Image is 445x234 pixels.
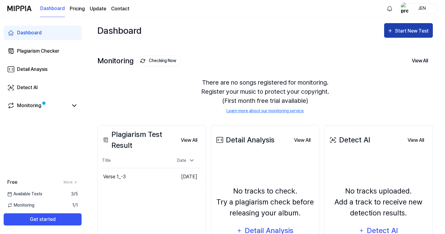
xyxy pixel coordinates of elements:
[386,5,393,12] img: 알림
[175,155,197,166] div: Date
[215,186,316,218] div: No tracks to check. Try a plagiarism check before releasing your album.
[328,186,429,218] div: No tracks uploaded. Add a track to receive new detection results.
[4,80,82,95] a: Detect AI
[4,62,82,77] a: Detail Anaysis
[407,54,433,67] button: View All
[17,66,47,73] div: Detail Anaysis
[4,213,82,225] button: Get started
[111,5,129,12] a: Contact
[140,58,145,63] img: monitoring Icon
[4,44,82,58] a: Plagiarism Checker
[90,5,106,12] a: Update
[7,202,34,208] span: Monitoring
[40,0,65,17] a: Dashboard
[97,71,433,121] div: There are no songs registered for monitoring. Register your music to protect your copyright. (Fir...
[103,173,126,180] div: Verse 1_-3
[399,3,438,14] button: profileJEN
[7,102,68,109] a: Monitoring
[7,191,42,197] span: Available Tests
[215,134,275,145] div: Detail Analysis
[395,27,430,35] div: Start New Test
[17,47,59,55] div: Plagiarism Checker
[17,102,41,109] div: Monitoring
[401,2,408,15] img: profile
[97,23,142,38] div: Dashboard
[17,84,38,91] div: Detect AI
[101,153,170,168] th: Title
[97,56,181,66] div: Monitoring
[176,134,202,146] button: View All
[70,5,85,12] a: Pricing
[384,23,433,38] button: Start New Test
[137,56,181,66] button: Checking Now
[101,129,176,151] div: Plagiarism Test Result
[289,134,315,146] button: View All
[71,191,78,197] span: 3 / 5
[226,108,304,114] a: Learn more about our monitoring service
[7,179,17,186] span: Free
[410,5,434,12] div: JEN
[64,180,78,185] a: More
[403,134,429,146] button: View All
[4,26,82,40] a: Dashboard
[328,134,370,145] div: Detect AI
[17,29,42,37] div: Dashboard
[170,168,202,185] td: [DATE]
[72,202,78,208] span: 1 / 1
